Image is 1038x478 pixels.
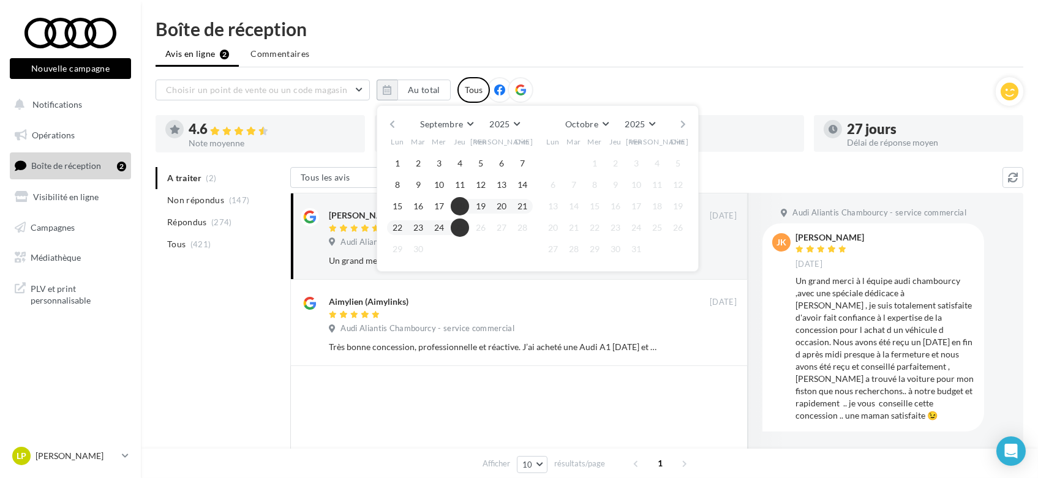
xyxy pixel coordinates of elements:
[451,218,469,237] button: 25
[710,211,737,222] span: [DATE]
[565,240,583,258] button: 28
[513,218,532,237] button: 28
[627,197,645,215] button: 17
[329,341,657,353] div: Très bonne concession, professionnelle et réactive. J’ai acheté une Audi A1 [DATE] et je suis rav...
[628,138,794,147] div: Taux de réponse
[650,454,670,473] span: 1
[625,119,645,129] span: 2025
[409,154,427,173] button: 2
[388,197,407,215] button: 15
[7,184,134,210] a: Visibilité en ligne
[409,176,427,194] button: 9
[565,197,583,215] button: 14
[32,99,82,110] span: Notifications
[522,460,533,469] span: 10
[454,136,466,147] span: Jeu
[430,197,448,215] button: 17
[167,238,186,250] span: Tous
[492,218,511,237] button: 27
[329,255,657,267] div: Un grand merci à l équipe audi chambourcy ,avec une spéciale dédicace à [PERSON_NAME] , je suis t...
[517,456,548,473] button: 10
[156,20,1023,38] div: Boîte de réception
[451,154,469,173] button: 4
[795,259,822,270] span: [DATE]
[430,154,448,173] button: 3
[409,218,427,237] button: 23
[606,218,625,237] button: 23
[648,154,666,173] button: 4
[388,154,407,173] button: 1
[669,176,687,194] button: 12
[397,80,451,100] button: Au total
[409,240,427,258] button: 30
[546,136,560,147] span: Lun
[229,195,250,205] span: (147)
[415,116,478,133] button: Septembre
[566,136,581,147] span: Mar
[10,58,131,79] button: Nouvelle campagne
[451,197,469,215] button: 18
[189,122,355,136] div: 4.6
[31,222,75,232] span: Campagnes
[795,233,864,242] div: [PERSON_NAME]
[36,450,117,462] p: [PERSON_NAME]
[33,192,99,202] span: Visibilité en ligne
[430,218,448,237] button: 24
[472,176,490,194] button: 12
[627,176,645,194] button: 10
[847,122,1014,136] div: 27 jours
[117,162,126,171] div: 2
[472,218,490,237] button: 26
[606,176,625,194] button: 9
[7,215,134,241] a: Campagnes
[492,197,511,215] button: 20
[620,116,660,133] button: 2025
[609,136,622,147] span: Jeu
[544,176,562,194] button: 6
[377,80,451,100] button: Au total
[290,167,413,188] button: Tous les avis
[32,130,75,140] span: Opérations
[669,154,687,173] button: 5
[211,217,232,227] span: (274)
[388,218,407,237] button: 22
[167,194,224,206] span: Non répondus
[627,240,645,258] button: 31
[451,176,469,194] button: 11
[420,119,463,129] span: Septembre
[587,136,602,147] span: Mer
[388,176,407,194] button: 8
[7,152,134,179] a: Boîte de réception2
[671,136,685,147] span: Dim
[513,154,532,173] button: 7
[554,458,605,469] span: résultats/page
[340,237,514,248] span: Audi Aliantis Chambourcy - service commercial
[409,197,427,215] button: 16
[7,122,134,148] a: Opérations
[492,154,511,173] button: 6
[340,323,514,334] span: Audi Aliantis Chambourcy - service commercial
[585,218,604,237] button: 22
[31,160,101,171] span: Boîte de réception
[489,119,510,129] span: 2025
[544,218,562,237] button: 20
[565,119,598,129] span: Octobre
[329,296,408,308] div: Aimylien (Aimylinks)
[513,197,532,215] button: 21
[432,136,446,147] span: Mer
[31,252,81,263] span: Médiathèque
[167,216,207,228] span: Répondus
[166,84,347,95] span: Choisir un point de vente ou un code magasin
[483,458,510,469] span: Afficher
[156,80,370,100] button: Choisir un point de vente ou un code magasin
[585,240,604,258] button: 29
[847,138,1014,147] div: Délai de réponse moyen
[457,77,490,103] div: Tous
[10,444,131,468] a: LP [PERSON_NAME]
[301,172,350,182] span: Tous les avis
[513,176,532,194] button: 14
[669,197,687,215] button: 19
[544,197,562,215] button: 13
[329,209,397,222] div: [PERSON_NAME]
